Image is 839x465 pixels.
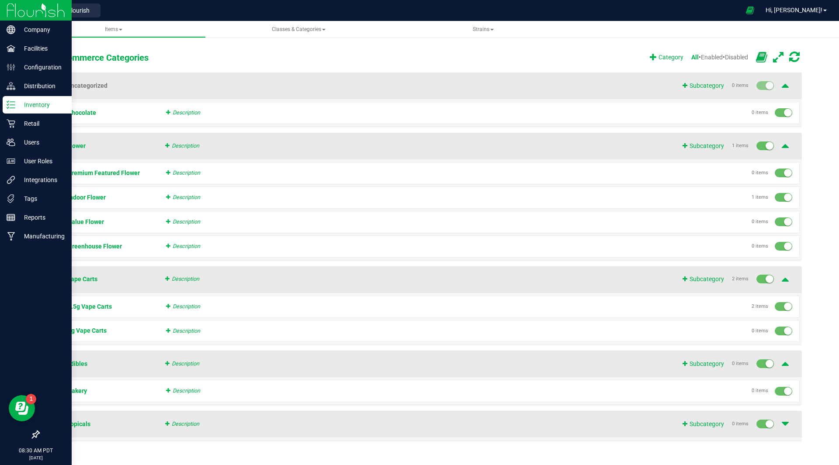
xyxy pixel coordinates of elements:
span: Items [105,26,122,32]
small: 0 items [752,327,768,335]
span: Subcategory [683,420,724,429]
span: Subcategory [683,359,724,369]
p: Reports [15,212,68,223]
span: Flower [67,141,86,151]
p: Inventory [15,100,68,110]
p: Retail [15,118,68,129]
p: Configuration [15,62,68,72]
p: Company [15,24,68,35]
p: Tags [15,193,68,204]
small: 0 items [752,243,768,250]
inline-svg: Facilities [7,44,15,53]
inline-svg: Inventory [7,100,15,109]
span: Edibles [67,359,87,369]
p: 08:30 AM PDT [4,447,68,455]
small: 0 items [732,82,749,90]
span: Indoor Flower [68,193,106,202]
span: Description [165,142,199,149]
span: Category [650,53,683,62]
span: Description [166,194,200,200]
span: Description [166,303,200,310]
span: Premium Featured Flower [68,169,140,178]
span: Ecommerce Categories [58,52,149,63]
small: 0 items [732,360,749,368]
span: • [699,54,701,61]
span: Description [166,218,200,225]
p: Integrations [15,175,68,185]
span: All [691,54,699,61]
span: Description [166,169,200,176]
span: Hi, [PERSON_NAME]! [766,7,822,14]
inline-svg: Retail [7,119,15,128]
small: 2 items [752,303,768,310]
small: 0 items [752,109,768,117]
iframe: Resource center unread badge [26,394,36,404]
span: Topicals [67,420,90,429]
small: 0 items [752,218,768,226]
span: Subcategory [683,275,724,284]
inline-svg: Users [7,138,15,147]
inline-svg: Tags [7,194,15,203]
inline-svg: Integrations [7,176,15,184]
p: Distribution [15,81,68,91]
iframe: Resource center [9,395,35,421]
inline-svg: User Roles [7,157,15,165]
span: • [723,54,725,61]
span: Description [166,327,200,334]
small: 0 items [752,169,768,177]
inline-svg: Reports [7,213,15,222]
span: Disabled [725,54,748,61]
span: Description [166,109,200,116]
span: Open Ecommerce Menu [740,2,760,19]
small: 1 items [752,194,768,201]
span: Description [165,276,199,282]
inline-svg: Manufacturing [7,232,15,241]
small: 1 items [732,142,749,150]
p: Facilities [15,43,68,54]
p: User Roles [15,156,68,166]
span: Greenhouse Flower [68,242,122,251]
span: Description [166,243,200,249]
inline-svg: Configuration [7,63,15,72]
inline-svg: Company [7,25,15,34]
span: Vape Carts [67,275,97,284]
span: Value Flower [68,217,104,227]
span: Subcategory [683,141,724,151]
span: Strains [473,26,494,32]
span: Classes & Categories [272,26,326,32]
span: Description [165,420,199,427]
inline-svg: Distribution [7,82,15,90]
p: [DATE] [4,455,68,461]
small: 0 items [732,420,749,428]
span: 1g Vape Carts [68,326,107,335]
span: Bakery [68,386,87,396]
small: 0 items [752,387,768,395]
span: Uncategorized [67,81,107,90]
span: Subcategory [683,81,724,90]
span: Description [166,387,200,394]
span: Chocolate [68,108,96,117]
p: Manufacturing [15,231,68,241]
span: Description [165,360,199,367]
p: Users [15,137,68,148]
span: 0.5g Vape Carts [68,302,112,311]
span: Enabled [701,54,723,61]
small: 2 items [732,276,749,283]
